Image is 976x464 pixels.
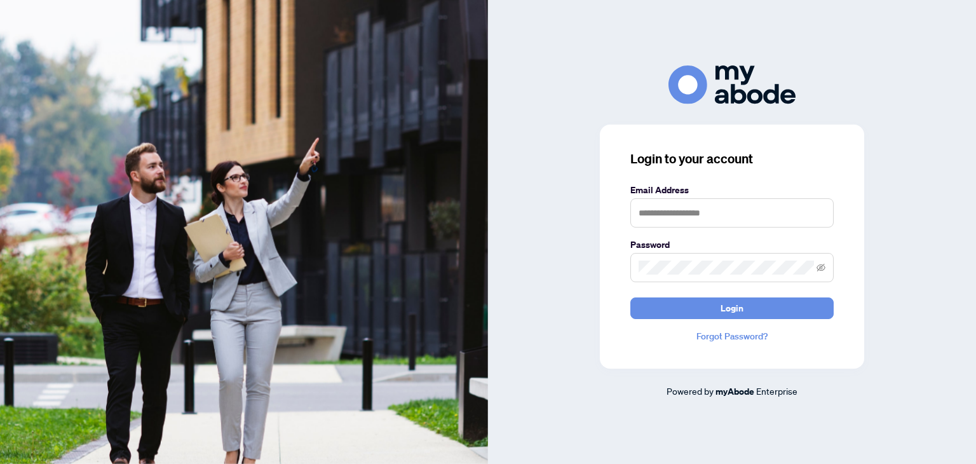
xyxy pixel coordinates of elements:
label: Email Address [630,183,834,197]
img: ma-logo [668,65,796,104]
h3: Login to your account [630,150,834,168]
span: Enterprise [756,385,797,397]
a: Forgot Password? [630,329,834,343]
span: Powered by [667,385,714,397]
label: Password [630,238,834,252]
span: eye-invisible [817,263,825,272]
a: myAbode [715,385,754,399]
span: Login [721,298,743,318]
button: Login [630,297,834,319]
